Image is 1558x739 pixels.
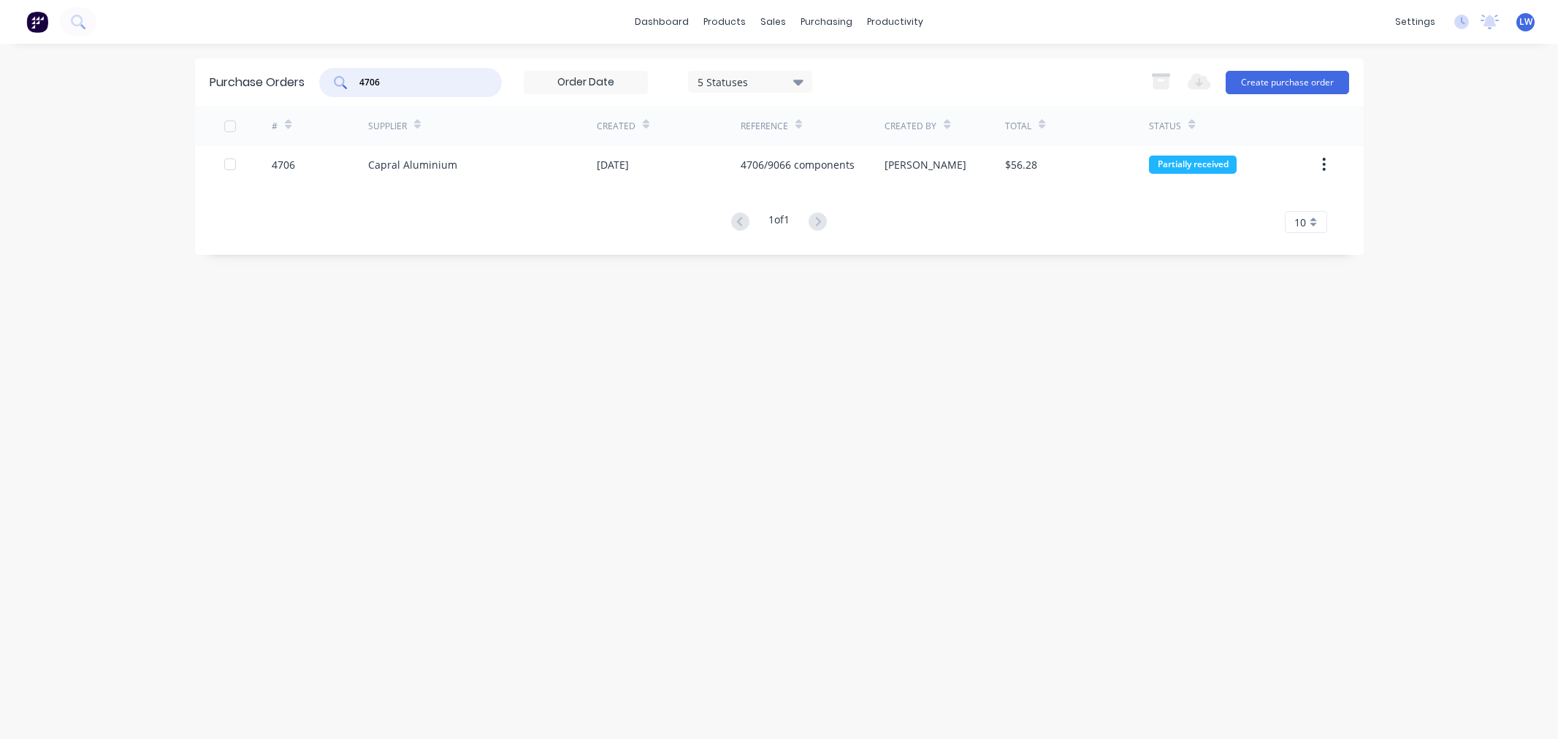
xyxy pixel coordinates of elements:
[885,157,966,172] div: [PERSON_NAME]
[210,74,305,91] div: Purchase Orders
[1149,120,1181,133] div: Status
[524,72,647,93] input: Order Date
[1226,71,1349,94] button: Create purchase order
[597,120,635,133] div: Created
[368,157,457,172] div: Capral Aluminium
[358,75,479,90] input: Search purchase orders...
[768,212,790,233] div: 1 of 1
[1149,156,1237,174] div: Partially received
[1005,120,1031,133] div: Total
[741,120,788,133] div: Reference
[1388,11,1443,33] div: settings
[272,120,278,133] div: #
[272,157,295,172] div: 4706
[698,74,802,89] div: 5 Statuses
[793,11,860,33] div: purchasing
[885,120,936,133] div: Created By
[26,11,48,33] img: Factory
[860,11,931,33] div: productivity
[696,11,753,33] div: products
[753,11,793,33] div: sales
[368,120,407,133] div: Supplier
[627,11,696,33] a: dashboard
[1519,15,1532,28] span: LW
[1294,215,1306,230] span: 10
[1005,157,1037,172] div: $56.28
[597,157,629,172] div: [DATE]
[741,157,855,172] div: 4706/9066 components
